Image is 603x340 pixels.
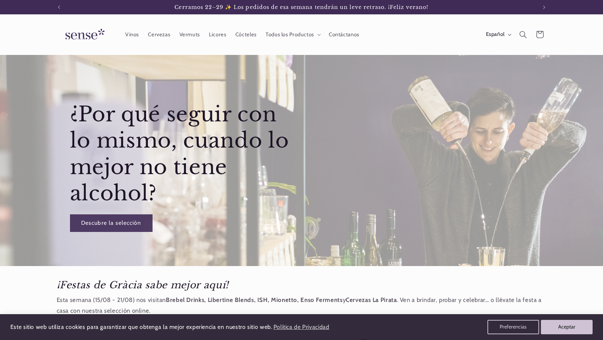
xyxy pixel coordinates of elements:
[266,31,314,38] span: Todos los Productos
[541,320,593,334] button: Aceptar
[486,31,505,38] span: Español
[148,31,170,38] span: Cervezas
[487,320,539,334] button: Preferencias
[261,27,324,42] summary: Todos los Productos
[209,31,226,38] span: Licores
[125,31,139,38] span: Vinos
[10,323,272,330] span: Este sitio web utiliza cookies para garantizar que obtenga la mejor experiencia en nuestro sitio ...
[231,27,261,42] a: Cócteles
[205,27,231,42] a: Licores
[144,27,175,42] a: Cervezas
[481,27,515,42] button: Español
[515,26,531,43] summary: Búsqueda
[346,296,397,303] strong: Cervezas La Pirata
[235,31,257,38] span: Cócteles
[57,24,111,45] img: Sense
[324,27,364,42] a: Contáctanos
[329,31,359,38] span: Contáctanos
[174,4,428,10] span: Cerramos 22–29 ✨ Los pedidos de esa semana tendrán un leve retraso. ¡Feliz verano!
[272,321,330,334] a: Política de Privacidad (opens in a new tab)
[70,214,152,232] a: Descubre la selección
[179,31,200,38] span: Vermuts
[57,279,229,291] em: ¡Festas de Gràcia sabe mejor aquí!
[175,27,205,42] a: Vermuts
[166,296,342,303] strong: Brebel Drinks, Libertine Blends, ISH, Mionetto, Enso Ferments
[121,27,143,42] a: Vinos
[54,22,113,48] a: Sense
[70,101,300,207] h2: ¿Por qué seguir con lo mismo, cuando lo mejor no tiene alcohol?
[57,295,547,316] p: Esta semana (15/08 - 21/08) nos visitan y . Ven a brindar, probar y celebrar… o llévate la festa ...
